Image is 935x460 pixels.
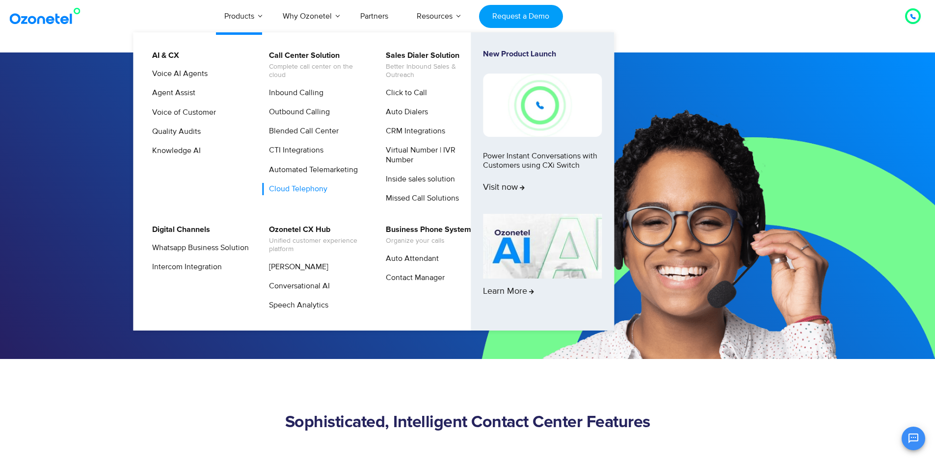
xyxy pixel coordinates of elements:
span: Unified customer experience platform [269,237,366,254]
a: Auto Dialers [379,106,429,118]
a: AI & CX [146,50,181,62]
a: Auto Attendant [379,253,440,265]
a: Sales Dialer SolutionBetter Inbound Sales & Outreach [379,50,484,81]
a: Voice AI Agents [146,68,209,80]
a: Automated Telemarketing [263,164,359,176]
span: Organize your calls [386,237,471,245]
a: Contact Manager [379,272,446,284]
button: Open chat [902,427,925,450]
a: Conversational AI [263,280,331,292]
a: Ozonetel CX HubUnified customer experience platform [263,224,367,255]
a: Voice of Customer [146,106,217,119]
img: New-Project-17.png [483,74,602,136]
a: Blended Call Center [263,125,340,137]
span: Visit now [483,182,525,193]
a: Digital Channels [146,224,212,236]
a: Cloud Telephony [263,183,329,195]
a: Agent Assist [146,87,197,99]
a: Quality Audits [146,126,202,138]
a: CRM Integrations [379,125,447,137]
a: Whatsapp Business Solution [146,242,250,254]
a: CTI Integrations [263,144,325,156]
a: Inside sales solution [379,173,456,185]
a: Virtual Number | IVR Number [379,144,484,166]
span: Learn More [483,286,534,297]
a: Click to Call [379,87,428,99]
a: Speech Analytics [263,299,330,311]
h2: Sophisticated, Intelligent Contact Center Features [161,413,775,433]
a: Business Phone SystemOrganize your calls [379,224,473,247]
span: Complete call center on the cloud [269,63,366,79]
a: Missed Call Solutions [379,192,460,204]
a: Inbound Calling [263,87,325,99]
a: [PERSON_NAME] [263,261,330,273]
a: Intercom Integration [146,261,223,273]
a: New Product LaunchPower Instant Conversations with Customers using CXi SwitchVisit now [483,50,602,210]
span: Better Inbound Sales & Outreach [386,63,482,79]
a: Knowledge AI [146,145,202,157]
a: Learn More [483,214,602,314]
img: AI [483,214,602,279]
a: Call Center SolutionComplete call center on the cloud [263,50,367,81]
a: Outbound Calling [263,106,331,118]
a: Request a Demo [479,5,563,28]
